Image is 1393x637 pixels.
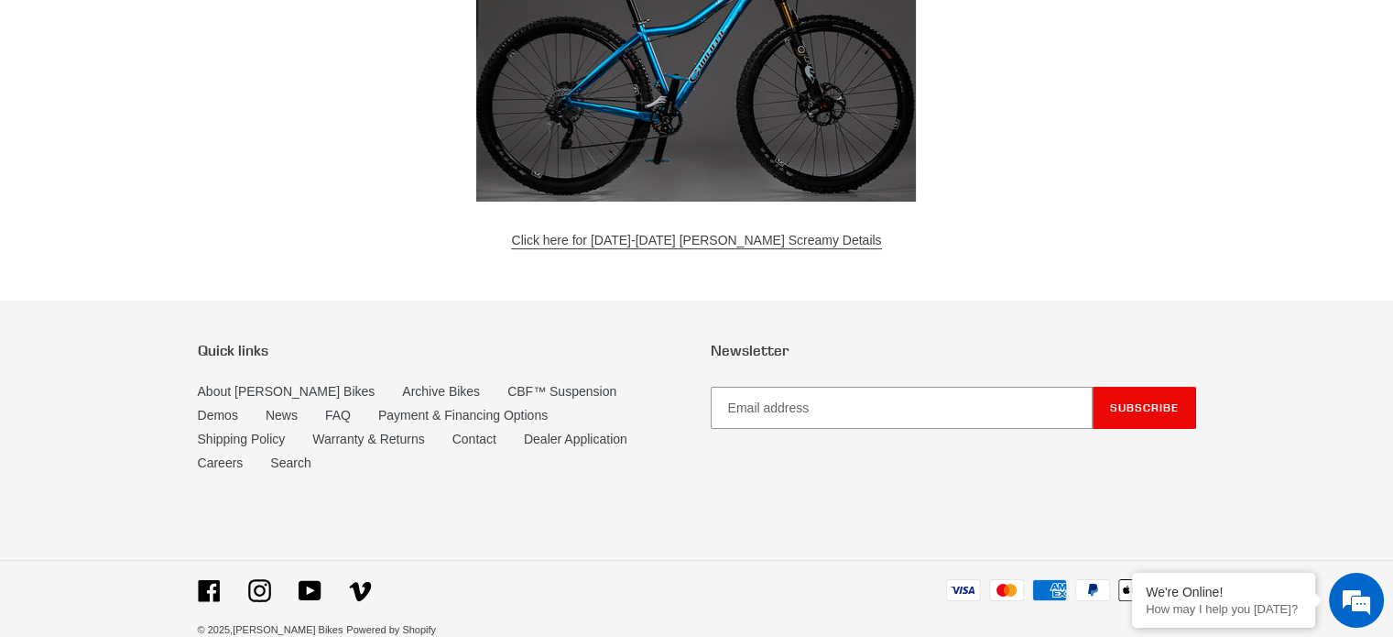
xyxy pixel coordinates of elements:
input: Email address [711,387,1093,429]
a: [PERSON_NAME] Bikes [233,624,343,635]
a: CBF™ Suspension [507,384,616,399]
a: Search [270,456,310,470]
div: Navigation go back [20,101,48,128]
p: Quick links [198,342,683,359]
div: Minimize live chat window [300,9,344,53]
button: Subscribe [1093,387,1196,429]
small: © 2025, [198,624,343,635]
span: We're online! [106,198,253,383]
a: Demos [198,408,238,423]
p: Newsletter [711,342,1196,359]
a: Payment & Financing Options [378,408,548,423]
a: Powered by Shopify [346,624,436,635]
a: Careers [198,456,244,470]
a: Contact [452,432,496,446]
a: FAQ [325,408,351,423]
span: Subscribe [1110,401,1179,414]
a: Shipping Policy [198,432,286,446]
img: d_696896380_company_1647369064580_696896380 [59,92,104,137]
a: News [266,408,298,423]
div: We're Online! [1146,585,1301,599]
a: Archive Bikes [402,384,480,399]
a: Warranty & Returns [312,432,424,446]
a: About [PERSON_NAME] Bikes [198,384,375,399]
p: How may I help you today? [1146,602,1301,616]
a: Dealer Application [524,432,627,446]
div: Chat with us now [123,103,335,126]
a: Click here for [DATE]-[DATE] [PERSON_NAME] Screamy Details [511,233,881,249]
textarea: Type your message and hit 'Enter' [9,434,349,499]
